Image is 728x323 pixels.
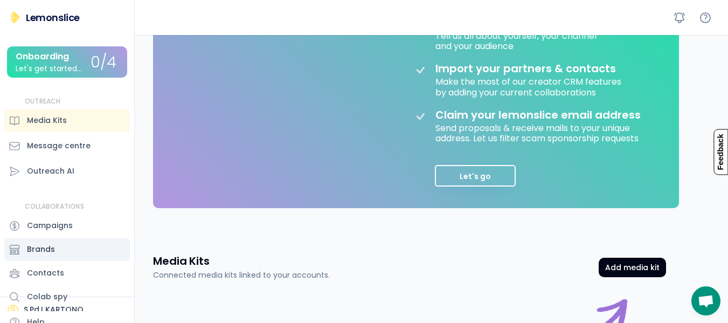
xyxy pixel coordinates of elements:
div: Send proposals & receive mails to your unique address. Let us filter scam sponsorship requests [435,121,651,143]
div: Contacts [27,267,64,279]
button: Add media kit [599,258,666,277]
div: Obrolan terbuka [691,286,720,315]
div: Claim your lemonslice email address [435,108,641,121]
div: COLLABORATIONS [25,202,84,211]
div: Let's get started... [16,65,82,73]
div: 0/4 [91,54,116,71]
div: Make the most of our creator CRM features by adding your current collaborations [435,75,623,97]
div: Outreach AI [27,166,74,177]
div: Lemonslice [26,11,80,24]
div: Brands [27,244,55,255]
div: Colab spy [27,291,67,303]
button: Let's go [435,165,516,187]
h3: Media Kits [153,253,210,269]
img: Lemonslice [9,11,22,24]
div: Message centre [27,140,91,152]
div: Connected media kits linked to your accounts. [153,270,330,281]
div: Campaigns [27,220,73,231]
div: Tell us all about yourself, your channel and your audience [435,29,599,51]
div: Onboarding [16,52,69,61]
div: Media Kits [27,115,67,126]
div: Import your partners & contacts [435,62,616,75]
div: OUTREACH [25,97,61,106]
